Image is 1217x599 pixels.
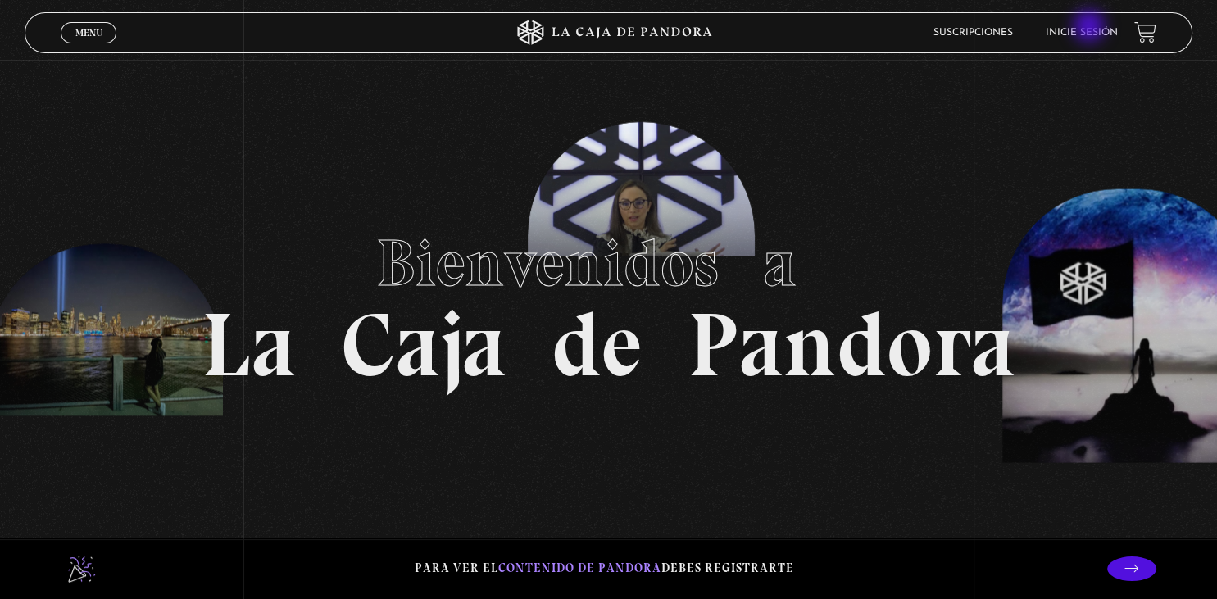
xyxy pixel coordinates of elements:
span: Bienvenidos a [376,224,842,302]
span: contenido de Pandora [498,560,661,575]
span: Menu [75,28,102,38]
a: Inicie sesión [1046,28,1118,38]
span: Cerrar [70,41,108,52]
a: View your shopping cart [1134,21,1156,43]
p: Para ver el debes registrarte [415,557,794,579]
a: Suscripciones [933,28,1013,38]
h1: La Caja de Pandora [202,210,1015,390]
